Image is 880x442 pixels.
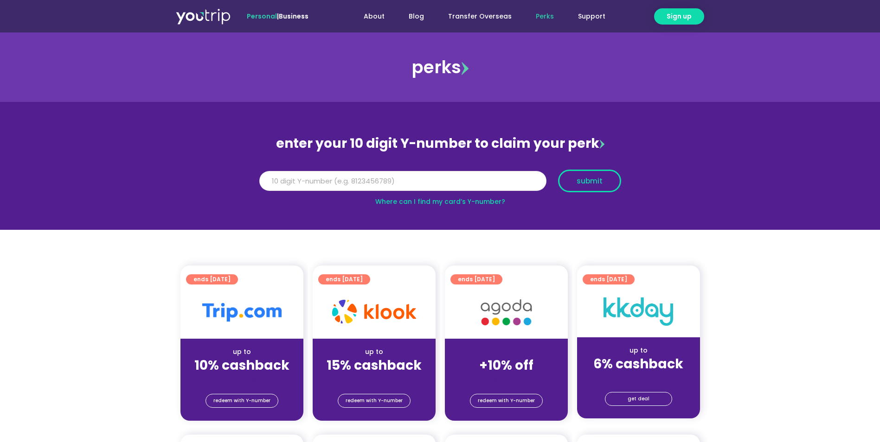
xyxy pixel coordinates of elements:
span: submit [577,177,603,184]
span: get deal [628,392,649,405]
strong: 15% cashback [327,356,422,374]
form: Y Number [259,170,621,199]
a: Where can I find my card’s Y-number? [375,197,505,206]
a: Perks [524,8,566,25]
div: (for stays only) [585,373,693,382]
span: up to [498,347,515,356]
span: redeem with Y-number [478,394,535,407]
strong: 10% cashback [194,356,289,374]
button: submit [558,170,621,192]
a: ends [DATE] [186,274,238,284]
div: up to [585,346,693,355]
strong: 6% cashback [593,355,683,373]
a: redeem with Y-number [338,394,411,408]
span: Sign up [667,12,692,21]
a: Sign up [654,8,704,25]
span: redeem with Y-number [346,394,403,407]
div: up to [188,347,296,357]
span: ends [DATE] [458,274,495,284]
span: redeem with Y-number [213,394,270,407]
div: up to [320,347,428,357]
span: ends [DATE] [193,274,231,284]
div: enter your 10 digit Y-number to claim your perk [255,132,626,156]
div: (for stays only) [452,374,560,384]
a: Business [279,12,308,21]
strong: +10% off [479,356,533,374]
a: redeem with Y-number [206,394,278,408]
a: About [352,8,397,25]
a: Blog [397,8,436,25]
a: get deal [605,392,672,406]
a: ends [DATE] [583,274,635,284]
a: Support [566,8,617,25]
span: ends [DATE] [326,274,363,284]
a: ends [DATE] [318,274,370,284]
input: 10 digit Y-number (e.g. 8123456789) [259,171,546,191]
a: redeem with Y-number [470,394,543,408]
a: ends [DATE] [450,274,502,284]
div: (for stays only) [188,374,296,384]
span: Personal [247,12,277,21]
div: (for stays only) [320,374,428,384]
a: Transfer Overseas [436,8,524,25]
nav: Menu [334,8,617,25]
span: | [247,12,308,21]
span: ends [DATE] [590,274,627,284]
